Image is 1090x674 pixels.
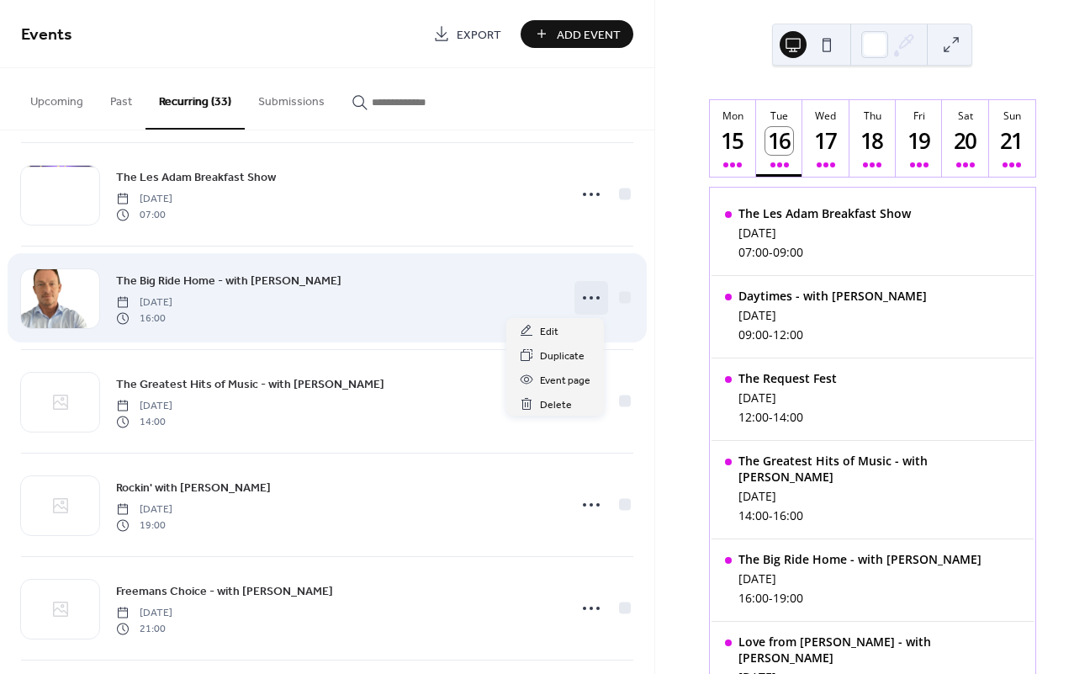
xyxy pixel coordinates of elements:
[738,571,982,586] div: [DATE]
[994,109,1030,123] div: Sun
[761,109,797,123] div: Tue
[738,390,837,406] div: [DATE]
[947,109,983,123] div: Sat
[116,192,172,207] span: [DATE]
[769,244,773,260] span: -
[116,167,276,187] a: The Les Adam Breakfast Show
[738,370,837,386] div: The Request Fest
[989,100,1035,177] button: Sun21
[540,372,590,390] span: Event page
[738,326,769,342] span: 09:00
[942,100,988,177] button: Sat20
[773,507,803,523] span: 16:00
[952,127,980,155] div: 20
[807,109,844,123] div: Wed
[769,507,773,523] span: -
[116,621,172,636] span: 21:00
[738,244,769,260] span: 07:00
[738,453,1019,485] div: The Greatest Hits of Music - with [PERSON_NAME]
[738,225,911,241] div: [DATE]
[116,478,271,497] a: Rockin' with [PERSON_NAME]
[738,551,982,567] div: The Big Ride Home - with [PERSON_NAME]
[116,374,384,394] a: The Greatest Hits of Music - with [PERSON_NAME]
[719,127,747,155] div: 15
[116,273,341,290] span: The Big Ride Home - with [PERSON_NAME]
[116,399,172,414] span: [DATE]
[116,480,271,497] span: Rockin' with [PERSON_NAME]
[116,606,172,621] span: [DATE]
[738,488,1019,504] div: [DATE]
[116,310,172,326] span: 16:00
[859,127,886,155] div: 18
[756,100,802,177] button: Tue16
[849,100,896,177] button: Thu18
[540,348,585,365] span: Duplicate
[116,169,276,187] span: The Les Adam Breakfast Show
[540,396,572,414] span: Delete
[21,19,72,51] span: Events
[116,207,172,222] span: 07:00
[116,517,172,533] span: 19:00
[769,590,773,606] span: -
[17,68,97,128] button: Upcoming
[738,634,1019,666] div: Love from [PERSON_NAME] - with [PERSON_NAME]
[738,409,769,425] span: 12:00
[773,326,803,342] span: 12:00
[802,100,849,177] button: Wed17
[557,26,621,44] span: Add Event
[521,20,633,48] button: Add Event
[901,109,937,123] div: Fri
[116,295,172,310] span: [DATE]
[765,127,793,155] div: 16
[769,409,773,425] span: -
[855,109,891,123] div: Thu
[116,581,333,601] a: Freemans Choice - with [PERSON_NAME]
[896,100,942,177] button: Fri19
[116,376,384,394] span: The Greatest Hits of Music - with [PERSON_NAME]
[812,127,840,155] div: 17
[998,127,1026,155] div: 21
[540,323,558,341] span: Edit
[738,507,769,523] span: 14:00
[738,590,769,606] span: 16:00
[738,307,927,323] div: [DATE]
[710,100,756,177] button: Mon15
[773,590,803,606] span: 19:00
[245,68,338,128] button: Submissions
[116,414,172,429] span: 14:00
[905,127,933,155] div: 19
[116,583,333,601] span: Freemans Choice - with [PERSON_NAME]
[116,502,172,517] span: [DATE]
[457,26,501,44] span: Export
[146,68,245,130] button: Recurring (33)
[769,326,773,342] span: -
[773,244,803,260] span: 09:00
[738,205,911,221] div: The Les Adam Breakfast Show
[97,68,146,128] button: Past
[116,271,341,290] a: The Big Ride Home - with [PERSON_NAME]
[738,288,927,304] div: Daytimes - with [PERSON_NAME]
[715,109,751,123] div: Mon
[773,409,803,425] span: 14:00
[421,20,514,48] a: Export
